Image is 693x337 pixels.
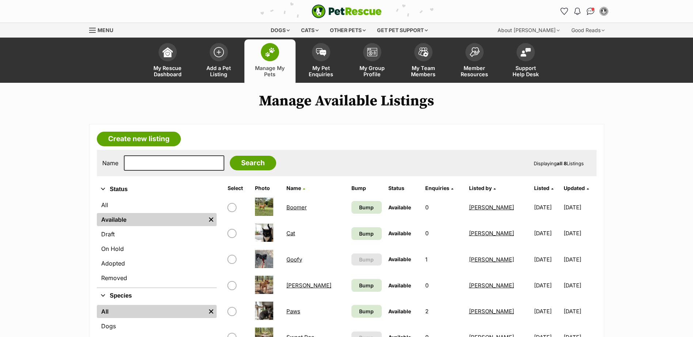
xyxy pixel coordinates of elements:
a: Boomer [286,204,307,211]
span: Member Resources [458,65,491,77]
span: Updated [564,185,585,191]
ul: Account quick links [559,5,610,17]
a: All [97,198,217,212]
a: Goofy [286,256,302,263]
div: Cats [296,23,324,38]
a: Remove filter [206,305,217,318]
a: Updated [564,185,589,191]
a: Cat [286,230,295,237]
span: Available [388,230,411,236]
div: Status [97,197,217,287]
span: Support Help Desk [509,65,542,77]
span: Bump [359,230,374,237]
span: Menu [98,27,113,33]
th: Select [225,182,251,194]
span: Name [286,185,301,191]
a: Enquiries [425,185,453,191]
img: help-desk-icon-fdf02630f3aa405de69fd3d07c3f3aa587a6932b1a1747fa1d2bba05be0121f9.svg [521,48,531,57]
span: Available [388,308,411,314]
span: Manage My Pets [254,65,286,77]
span: Available [388,282,411,288]
td: [DATE] [531,273,563,298]
td: [DATE] [564,299,595,324]
button: Species [97,291,217,301]
img: logo-e224e6f780fb5917bec1dbf3a21bbac754714ae5b6737aabdf751b685950b380.svg [312,4,382,18]
span: My Group Profile [356,65,389,77]
td: [DATE] [564,221,595,246]
span: Listed by [469,185,492,191]
button: My account [598,5,610,17]
label: Name [102,160,118,166]
a: Bump [351,279,382,292]
button: Notifications [572,5,583,17]
a: Bump [351,305,382,318]
td: 0 [422,195,465,220]
a: Add a Pet Listing [193,39,244,83]
td: [DATE] [531,247,563,272]
a: [PERSON_NAME] [469,230,514,237]
td: [DATE] [531,195,563,220]
a: Create new listing [97,132,181,146]
span: Bump [359,282,374,289]
div: Other pets [325,23,371,38]
span: Available [388,204,411,210]
th: Status [385,182,422,194]
a: [PERSON_NAME] [469,256,514,263]
td: 2 [422,299,465,324]
a: Manage My Pets [244,39,296,83]
a: [PERSON_NAME] [286,282,331,289]
a: Listed by [469,185,496,191]
a: My Rescue Dashboard [142,39,193,83]
img: Barry Wellington profile pic [600,8,608,15]
a: Conversations [585,5,597,17]
td: 0 [422,221,465,246]
a: Listed [534,185,553,191]
img: chat-41dd97257d64d25036548639549fe6c8038ab92f7586957e7f3b1b290dea8141.svg [587,8,594,15]
a: Dogs [97,319,217,333]
button: Bump [351,253,382,266]
a: Removed [97,271,217,284]
a: PetRescue [312,4,382,18]
img: notifications-46538b983faf8c2785f20acdc204bb7945ddae34d4c08c2a6579f10ce5e182be.svg [574,8,580,15]
img: group-profile-icon-3fa3cf56718a62981997c0bc7e787c4b2cf8bcc04b72c1350f741eb67cf2f40e.svg [367,48,377,57]
img: pet-enquiries-icon-7e3ad2cf08bfb03b45e93fb7055b45f3efa6380592205ae92323e6603595dc1f.svg [316,48,326,56]
td: [DATE] [531,299,563,324]
span: Add a Pet Listing [202,65,235,77]
a: Member Resources [449,39,500,83]
td: 1 [422,247,465,272]
input: Search [230,156,276,170]
a: Favourites [559,5,570,17]
span: My Team Members [407,65,440,77]
td: [DATE] [564,273,595,298]
strong: all 8 [557,160,567,166]
span: Bump [359,204,374,211]
a: All [97,305,206,318]
span: Listed [534,185,549,191]
div: Good Reads [566,23,610,38]
a: Name [286,185,305,191]
a: Draft [97,228,217,241]
span: Bump [359,307,374,315]
a: Paws [286,308,300,315]
div: Get pet support [372,23,433,38]
td: 0 [422,273,465,298]
a: [PERSON_NAME] [469,282,514,289]
a: Menu [89,23,118,36]
td: [DATE] [564,195,595,220]
div: Dogs [266,23,295,38]
th: Bump [349,182,385,194]
a: [PERSON_NAME] [469,308,514,315]
a: My Pet Enquiries [296,39,347,83]
td: [DATE] [531,221,563,246]
a: Available [97,213,206,226]
th: Photo [252,182,283,194]
button: Status [97,185,217,194]
span: translation missing: en.admin.listings.index.attributes.enquiries [425,185,449,191]
a: My Group Profile [347,39,398,83]
td: [DATE] [564,247,595,272]
div: About [PERSON_NAME] [492,23,565,38]
img: add-pet-listing-icon-0afa8454b4691262ce3f59096e99ab1cd57d4a30225e0717b998d2c9b9846f56.svg [214,47,224,57]
a: On Hold [97,242,217,255]
a: [PERSON_NAME] [469,204,514,211]
img: team-members-icon-5396bd8760b3fe7c0b43da4ab00e1e3bb1a5d9ba89233759b79545d2d3fc5d0d.svg [418,47,429,57]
